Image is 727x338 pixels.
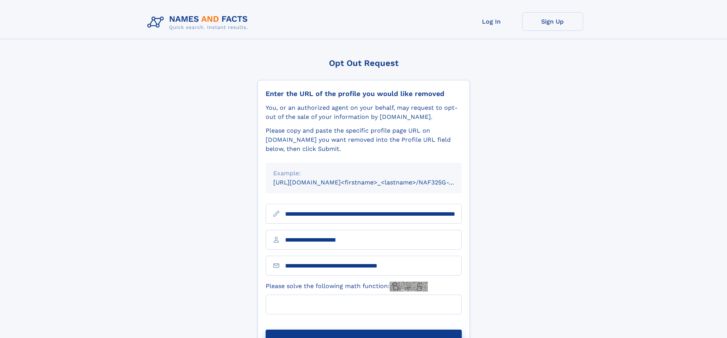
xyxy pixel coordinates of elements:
label: Please solve the following math function: [266,282,428,292]
small: [URL][DOMAIN_NAME]<firstname>_<lastname>/NAF325G-xxxxxxxx [273,179,476,186]
a: Sign Up [522,12,583,31]
div: Enter the URL of the profile you would like removed [266,90,462,98]
a: Log In [461,12,522,31]
img: Logo Names and Facts [144,12,254,33]
div: Please copy and paste the specific profile page URL on [DOMAIN_NAME] you want removed into the Pr... [266,126,462,154]
div: Opt Out Request [258,58,470,68]
div: Example: [273,169,454,178]
div: You, or an authorized agent on your behalf, may request to opt-out of the sale of your informatio... [266,103,462,122]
